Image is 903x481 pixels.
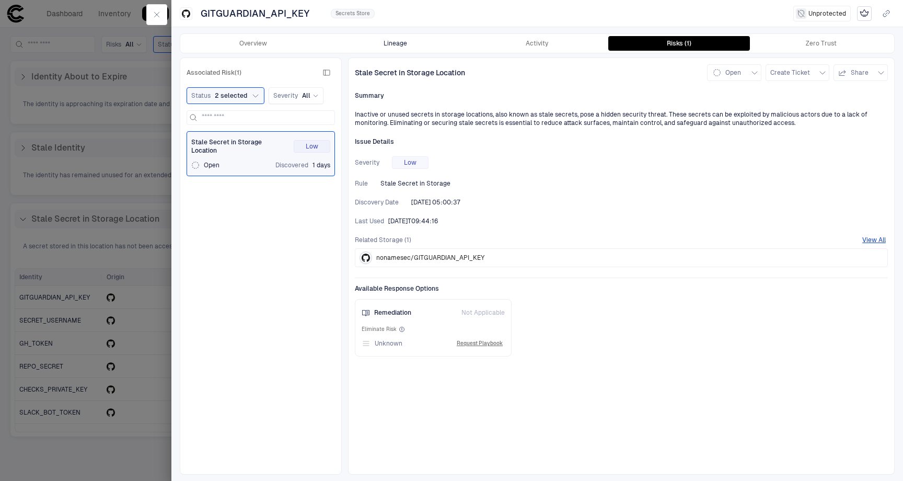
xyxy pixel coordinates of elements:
[191,138,285,155] span: Stale Secret in Storage Location
[355,217,384,225] span: Last Used
[770,68,810,77] span: Create Ticket
[273,91,298,100] span: Severity
[374,308,411,317] span: Remediation
[335,10,370,17] span: Secrets Store
[355,198,399,207] span: Discovery Date
[191,91,211,100] span: Status
[182,9,190,18] div: GitHub
[404,158,416,167] span: Low
[411,198,460,207] span: [DATE] 05:00:37
[667,39,691,48] div: Risks (1)
[461,308,505,317] span: Not Applicable
[466,36,608,51] button: Activity
[215,91,247,100] span: 2 selected
[204,161,219,169] span: Open
[187,87,264,104] button: Status2 selected
[806,39,837,48] div: Zero Trust
[411,198,460,207] div: 8/31/2025 03:00:37 (GMT+00:00 UTC)
[201,7,310,20] span: GITGUARDIAN_API_KEY
[833,64,888,81] button: Share
[325,36,467,51] button: Lineage
[375,339,402,348] span: Unknown
[355,110,888,127] div: Inactive or unused secrets in storage locations, also known as stale secrets, pose a hidden secur...
[380,179,450,188] span: Stale Secret in Storage
[182,36,325,51] button: Overview
[857,6,872,21] div: Mark as Crown Jewel
[355,91,384,100] span: Summary
[355,138,394,146] span: Issue Details
[355,158,379,167] span: Severity
[725,68,741,77] span: Open
[455,337,505,350] button: Request Playbook
[312,161,330,169] span: 1 days
[199,5,325,22] button: GITGUARDIAN_API_KEY
[388,217,438,225] span: [DATE]T09:44:16
[862,236,886,244] button: View All
[187,68,241,77] span: Associated Risk (1)
[766,64,829,81] button: Create Ticket
[275,161,308,169] span: Discovered
[707,64,761,81] button: Open
[355,179,368,188] span: Rule
[302,91,310,100] span: All
[851,68,869,77] span: Share
[808,9,846,18] span: Unprotected
[355,236,411,244] span: Related Storage (1)
[362,326,397,333] span: Eliminate Risk
[376,254,485,262] span: nonamesec/GITGUARDIAN_API_KEY
[306,142,318,151] span: Low
[355,68,465,77] span: Stale Secret in Storage Location
[355,284,888,293] span: Available Response Options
